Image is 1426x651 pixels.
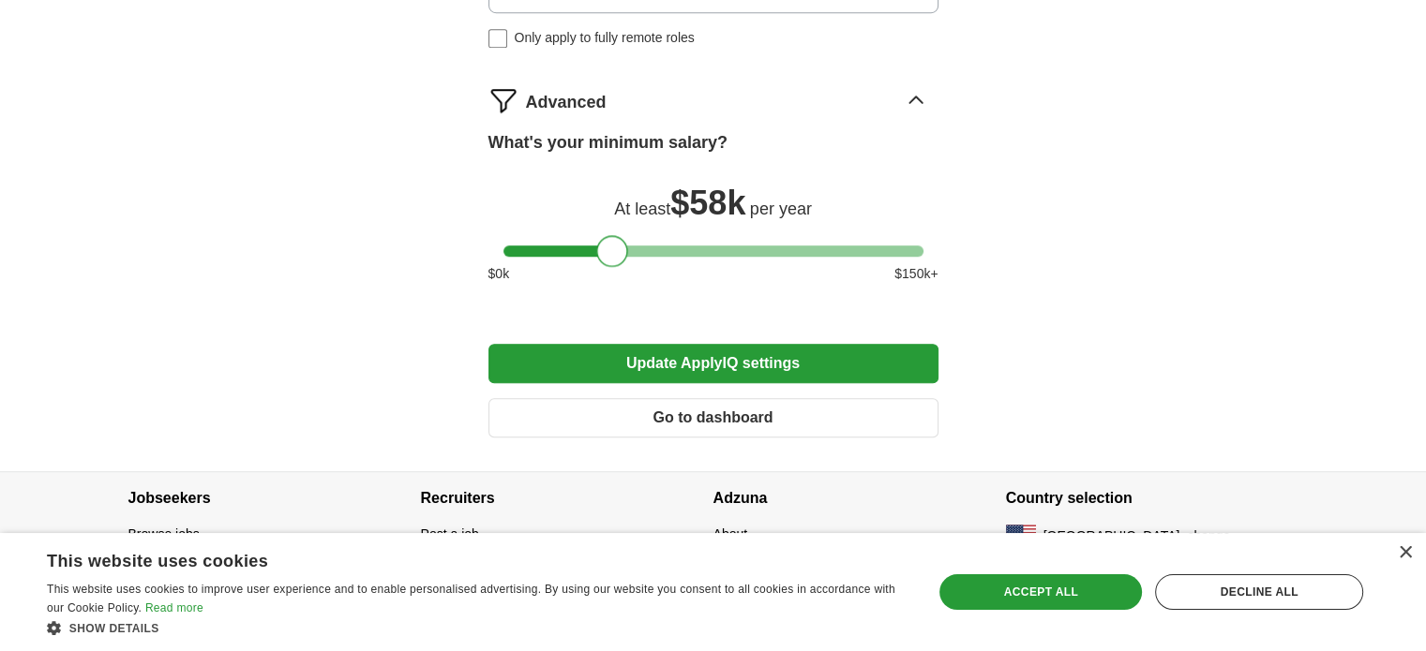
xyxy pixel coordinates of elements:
a: Read more, opens a new window [145,601,203,614]
h4: Country selection [1006,472,1298,525]
div: Accept all [939,574,1142,610]
span: [GEOGRAPHIC_DATA] [1043,526,1180,546]
label: What's your minimum salary? [488,130,728,155]
span: At least [614,200,670,218]
span: per year [750,200,812,218]
span: $ 58k [670,184,745,222]
span: Only apply to fully remote roles [515,28,695,48]
span: $ 0 k [488,264,510,284]
span: Show details [69,622,159,635]
img: US flag [1006,525,1036,547]
div: Show details [47,618,907,637]
div: Close [1398,546,1412,560]
a: Browse jobs [128,526,200,541]
button: change [1187,526,1230,546]
img: filter [488,85,518,115]
span: Advanced [526,90,607,115]
a: Post a job [421,526,479,541]
button: Update ApplyIQ settings [488,344,938,383]
div: Decline all [1155,574,1363,610]
a: About [713,526,748,541]
button: Go to dashboard [488,398,938,437]
input: Only apply to fully remote roles [488,29,507,48]
span: $ 150 k+ [894,264,938,284]
div: This website uses cookies [47,544,860,572]
span: This website uses cookies to improve user experience and to enable personalised advertising. By u... [47,583,895,614]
